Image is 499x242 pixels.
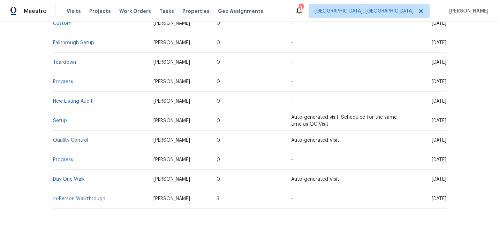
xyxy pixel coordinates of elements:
span: Maestro [24,8,47,15]
span: [DATE] [432,60,446,65]
span: [DATE] [432,79,446,84]
span: [DATE] [432,99,446,104]
a: Custom [53,21,71,26]
span: [DATE] [432,196,446,201]
span: - [291,79,293,84]
span: - [291,157,293,162]
a: New Listing Audit [53,99,93,104]
span: - [291,196,293,201]
a: Progress [53,79,73,84]
span: Tasks [159,9,174,14]
span: 0 [217,118,220,123]
span: Visits [67,8,81,15]
span: Geo Assignments [218,8,263,15]
span: Work Orders [119,8,151,15]
a: In-Person Walkthrough [53,196,105,201]
span: [DATE] [432,40,446,45]
span: Auto-generated visit. Scheduled for the same time as QC Visit. [291,115,397,127]
span: - [291,99,293,104]
a: Progress [53,157,73,162]
a: Day One Walk [53,177,85,182]
span: [DATE] [432,157,446,162]
span: [PERSON_NAME] [153,118,190,123]
span: Auto-generated Visit [291,177,339,182]
span: [DATE] [432,138,446,143]
span: - [291,40,293,45]
a: Fallthrough Setup [53,40,94,45]
span: Projects [89,8,111,15]
span: [PERSON_NAME] [153,79,190,84]
span: [GEOGRAPHIC_DATA], [GEOGRAPHIC_DATA] [315,8,414,15]
span: [PERSON_NAME] [153,177,190,182]
span: 0 [217,99,220,104]
span: 0 [217,60,220,65]
span: 0 [217,79,220,84]
span: - [291,60,293,65]
span: [PERSON_NAME] [153,196,190,201]
a: Setup [53,118,67,123]
span: - [291,21,293,26]
span: 0 [217,21,220,26]
a: Quality Control [53,138,88,143]
span: Properties [182,8,210,15]
span: [PERSON_NAME] [153,60,190,65]
span: 0 [217,157,220,162]
span: [PERSON_NAME] [153,21,190,26]
a: Teardown [53,60,76,65]
span: 0 [217,138,220,143]
span: 3 [217,196,219,201]
span: 0 [217,40,220,45]
span: [DATE] [432,118,446,123]
span: [DATE] [432,177,446,182]
span: [PERSON_NAME] [153,138,190,143]
span: Auto-generated Visit [291,138,339,143]
span: 0 [217,177,220,182]
span: [PERSON_NAME] [446,8,489,15]
div: 1 [298,4,303,11]
span: [PERSON_NAME] [153,157,190,162]
span: [DATE] [432,21,446,26]
span: [PERSON_NAME] [153,99,190,104]
span: [PERSON_NAME] [153,40,190,45]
